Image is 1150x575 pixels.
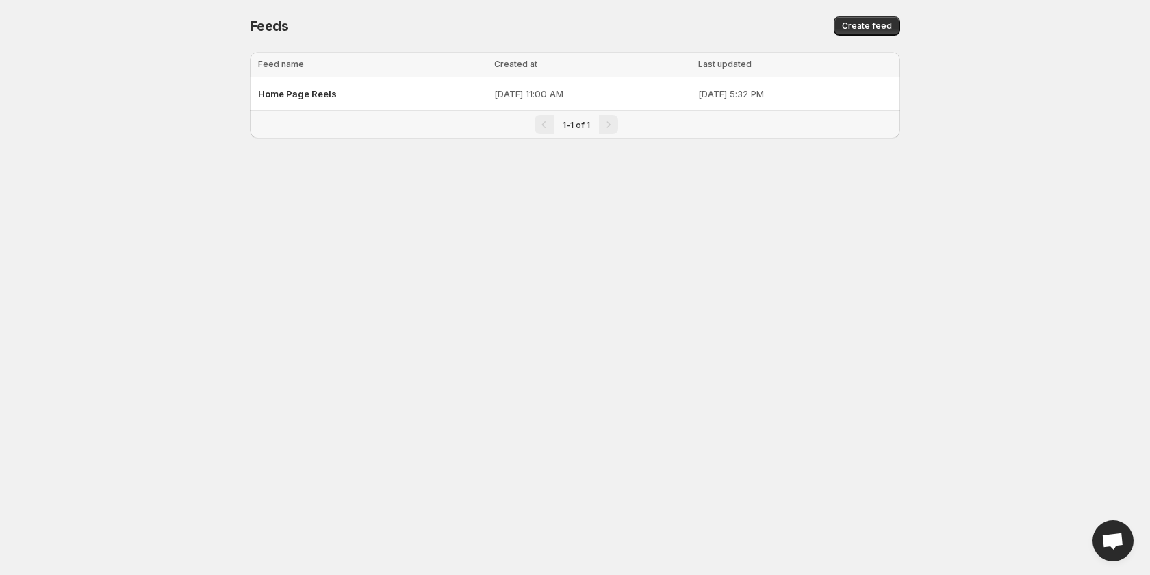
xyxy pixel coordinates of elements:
[698,59,752,69] span: Last updated
[494,87,690,101] p: [DATE] 11:00 AM
[258,88,337,99] span: Home Page Reels
[258,59,304,69] span: Feed name
[563,120,590,130] span: 1-1 of 1
[698,87,892,101] p: [DATE] 5:32 PM
[250,110,900,138] nav: Pagination
[494,59,537,69] span: Created at
[250,18,289,34] span: Feeds
[842,21,892,31] span: Create feed
[834,16,900,36] button: Create feed
[1092,520,1134,561] div: Open chat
